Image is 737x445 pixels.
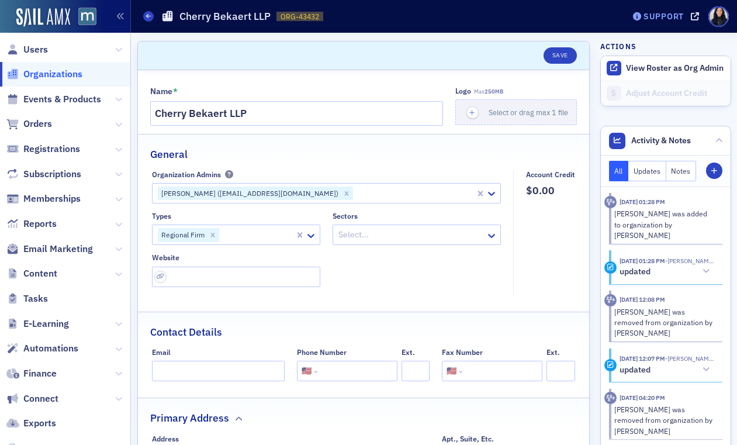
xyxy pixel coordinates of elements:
[620,364,714,376] button: updated
[6,143,80,156] a: Registrations
[442,348,483,357] div: Fax Number
[546,348,560,357] div: Ext.
[302,365,312,377] div: 🇺🇸
[665,257,714,265] span: Dee Sullivan
[6,168,81,181] a: Subscriptions
[23,68,82,81] span: Organizations
[620,267,651,277] h5: updated
[620,198,665,206] time: 9/16/2025 01:28 PM
[6,243,93,256] a: Email Marketing
[23,218,57,230] span: Reports
[173,87,178,95] abbr: This field is required
[6,292,48,305] a: Tasks
[402,348,415,357] div: Ext.
[455,99,577,125] button: Select or drag max 1 file
[620,295,665,303] time: 11/27/2024 12:08 PM
[152,348,171,357] div: Email
[614,404,714,436] div: [PERSON_NAME] was removed from organization by [PERSON_NAME]
[6,417,56,430] a: Exports
[614,208,714,240] div: [PERSON_NAME] was added to organization by [PERSON_NAME]
[333,212,358,220] div: Sectors
[281,12,319,22] span: ORG-43432
[23,342,78,355] span: Automations
[6,342,78,355] a: Automations
[526,183,575,198] span: $0.00
[23,367,57,380] span: Finance
[6,367,57,380] a: Finance
[152,253,179,262] div: Website
[6,68,82,81] a: Organizations
[614,306,714,339] div: [PERSON_NAME] was removed from organization by [PERSON_NAME]
[620,365,651,375] h5: updated
[665,354,714,363] span: Anna Szmajda
[544,47,577,64] button: Save
[23,93,101,106] span: Events & Products
[6,43,48,56] a: Users
[150,410,229,426] h2: Primary Address
[150,87,172,97] div: Name
[6,192,81,205] a: Memberships
[604,392,617,404] div: Activity
[604,261,617,274] div: Update
[70,8,96,27] a: View Homepage
[604,196,617,208] div: Activity
[620,265,714,278] button: updated
[643,11,684,22] div: Support
[150,147,188,162] h2: General
[601,81,731,106] a: Adjust Account Credit
[455,87,471,95] div: Logo
[23,417,56,430] span: Exports
[23,192,81,205] span: Memberships
[474,88,503,95] span: Max
[604,294,617,306] div: Activity
[628,161,666,181] button: Updates
[23,267,57,280] span: Content
[23,318,69,330] span: E-Learning
[16,8,70,27] img: SailAMX
[604,359,617,371] div: Update
[23,143,80,156] span: Registrations
[23,43,48,56] span: Users
[6,118,52,130] a: Orders
[6,267,57,280] a: Content
[150,325,222,340] h2: Contact Details
[620,257,665,265] time: 9/16/2025 01:28 PM
[447,365,456,377] div: 🇺🇸
[152,212,171,220] div: Types
[297,348,347,357] div: Phone Number
[179,9,271,23] h1: Cherry Bekaert LLP
[708,6,729,27] span: Profile
[23,168,81,181] span: Subscriptions
[158,187,340,201] div: [PERSON_NAME] ([EMAIL_ADDRESS][DOMAIN_NAME])
[6,318,69,330] a: E-Learning
[620,354,665,363] time: 11/27/2024 12:07 PM
[666,161,697,181] button: Notes
[23,243,93,256] span: Email Marketing
[206,228,219,242] div: Remove Regional Firm
[626,88,724,99] div: Adjust Account Credit
[489,108,568,117] span: Select or drag max 1 file
[152,170,221,179] div: Organization Admins
[442,434,494,443] div: Apt., Suite, Etc.
[23,118,52,130] span: Orders
[600,41,636,51] h4: Actions
[78,8,96,26] img: SailAMX
[485,88,503,95] span: 250MB
[631,134,691,147] span: Activity & Notes
[340,187,353,201] div: Remove Chrissy Fleishman (cfleishman@cbh.com)
[526,170,575,179] div: Account Credit
[152,434,179,443] div: Address
[23,392,58,405] span: Connect
[23,292,48,305] span: Tasks
[620,394,665,402] time: 7/31/2024 04:20 PM
[6,218,57,230] a: Reports
[626,63,724,74] button: View Roster as Org Admin
[609,161,629,181] button: All
[6,93,101,106] a: Events & Products
[6,392,58,405] a: Connect
[158,228,206,242] div: Regional Firm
